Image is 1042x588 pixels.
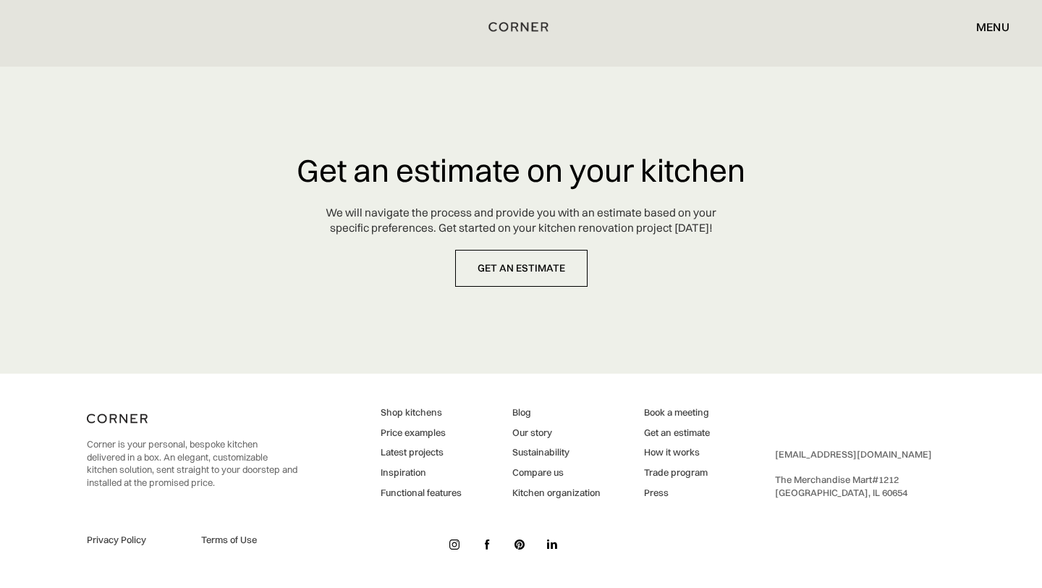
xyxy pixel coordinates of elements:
[381,406,462,419] a: Shop kitchens
[477,17,565,36] a: home
[644,466,710,479] a: Trade program
[962,14,1009,39] div: menu
[512,446,601,459] a: Sustainability
[381,427,462,440] a: Price examples
[775,448,932,460] a: [EMAIL_ADDRESS][DOMAIN_NAME]
[201,534,298,547] a: Terms of Use
[455,250,588,287] a: get an estimate
[297,154,745,188] h3: Get an estimate on your kitchen
[512,466,601,479] a: Compare us
[775,448,932,499] div: ‍ The Merchandise Mart #1212 ‍ [GEOGRAPHIC_DATA], IL 60654
[381,446,462,459] a: Latest projects
[381,466,462,479] a: Inspiration
[87,438,297,489] p: Corner is your personal, bespoke kitchen delivered in a box. An elegant, customizable kitchen sol...
[512,406,601,419] a: Blog
[644,427,710,440] a: Get an estimate
[644,487,710,500] a: Press
[512,427,601,440] a: Our story
[644,406,710,419] a: Book a meeting
[976,21,1009,33] div: menu
[512,487,601,500] a: Kitchen organization
[644,446,710,459] a: How it works
[381,487,462,500] a: Functional features
[87,534,184,547] a: Privacy Policy
[326,206,716,236] div: We will navigate the process and provide you with an estimate based on your specific preferences....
